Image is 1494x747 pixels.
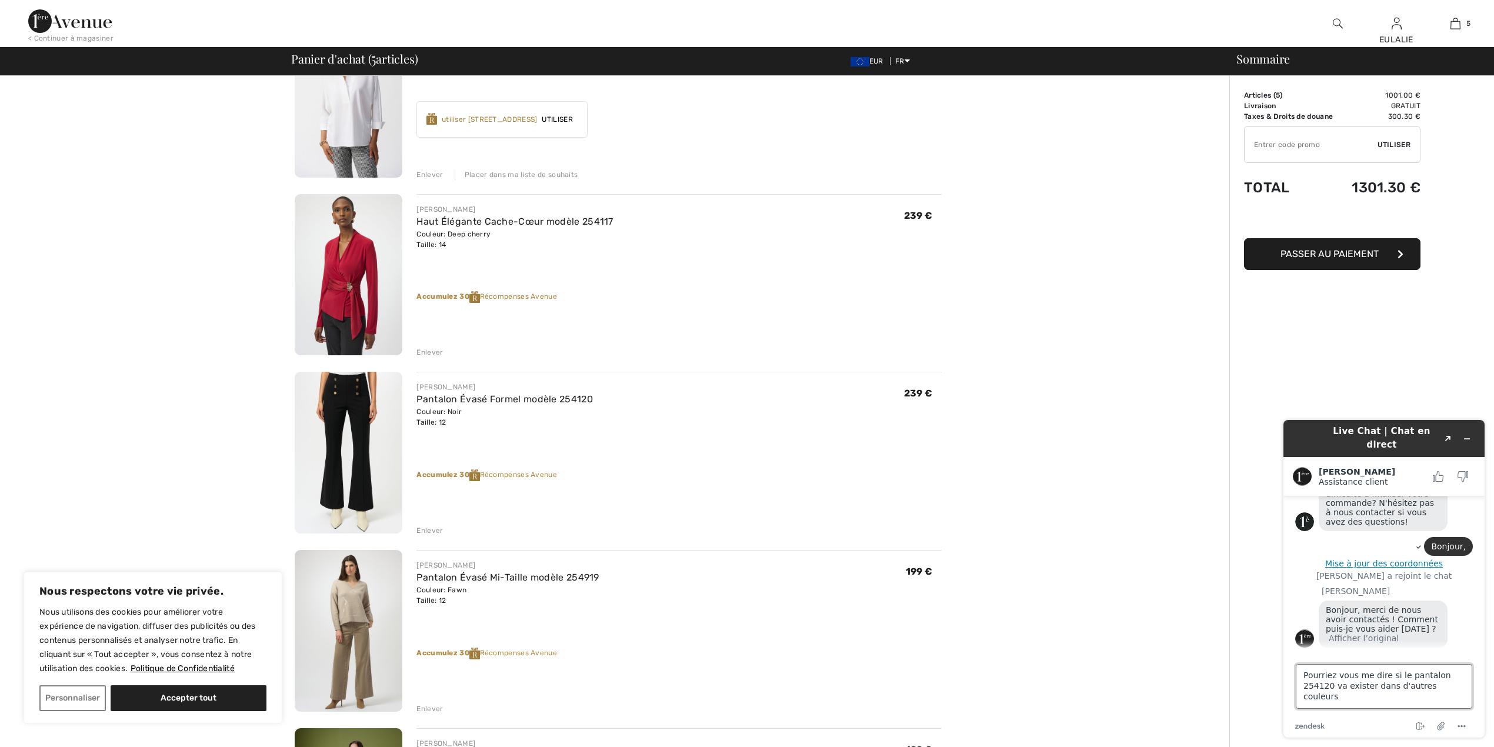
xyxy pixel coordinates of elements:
div: [PERSON_NAME] [416,560,599,571]
td: Total [1244,168,1343,208]
div: Couleur: Fawn Taille: 12 [416,585,599,606]
td: Taxes & Droits de douane [1244,111,1343,122]
div: Couleur: Noir Taille: 12 [416,406,593,428]
td: Articles ( ) [1244,90,1343,101]
img: Reward-Logo.svg [469,291,480,303]
img: Euro [851,57,869,66]
div: < Continuer à magasiner [28,33,114,44]
div: Sommaire [1222,53,1487,65]
input: Code promo [1245,127,1378,162]
img: 1ère Avenue [28,9,112,33]
span: 239 € [904,388,933,399]
div: Récompenses Avenue [416,469,942,481]
td: Gratuit [1343,101,1420,111]
a: Politique de Confidentialité [130,663,235,674]
button: Accepter tout [111,685,266,711]
p: Nous utilisons des cookies pour améliorer votre expérience de navigation, diffuser des publicités... [39,605,266,676]
img: Pantalon Évasé Formel modèle 254120 [295,372,402,533]
div: Récompenses Avenue [416,648,942,659]
td: 300.30 € [1343,111,1420,122]
button: Personnaliser [39,685,106,711]
div: utiliser [STREET_ADDRESS] [442,114,538,125]
span: Utiliser [537,114,577,125]
img: recherche [1333,16,1343,31]
img: Reward-Logo.svg [426,113,437,125]
td: 1301.30 € [1343,168,1420,208]
a: Haut Élégante Cache-Cœur modèle 254117 [416,216,613,227]
div: Enlever [416,347,443,358]
img: Mes infos [1392,16,1402,31]
span: 5 [1276,91,1280,99]
a: 5 [1426,16,1484,31]
span: 5 [371,50,376,65]
strong: Accumulez 30 [416,649,479,657]
strong: Accumulez 30 [416,471,479,479]
td: Livraison [1244,101,1343,111]
img: Pantalon Évasé Mi-Taille modèle 254919 [295,550,402,712]
div: Couleur: Deep cherry Taille: 14 [416,229,613,250]
img: Pull Boutonné Décontracté modèle 251948 [295,16,402,178]
div: [PERSON_NAME] [416,382,593,392]
strong: Accumulez 30 [416,292,479,301]
img: Reward-Logo.svg [469,648,480,659]
img: Mon panier [1450,16,1460,31]
span: Chat [26,8,50,19]
div: Récompenses Avenue [416,291,942,303]
div: [PERSON_NAME] [416,204,613,215]
div: Nous respectons votre vie privée. [24,572,282,723]
a: Pantalon Évasé Formel modèle 254120 [416,393,593,405]
div: Enlever [416,525,443,536]
div: EULALIE [1368,34,1425,46]
span: 239 € [904,210,933,221]
span: Utiliser [1378,139,1410,150]
img: Haut Élégante Cache-Cœur modèle 254117 [295,194,402,356]
span: Panier d'achat ( articles) [291,53,418,65]
iframe: Trouvez des informations supplémentaires ici [1274,411,1494,747]
span: 199 € [906,566,933,577]
div: Enlever [416,703,443,714]
span: 5 [1466,18,1470,29]
p: Nous respectons votre vie privée. [39,584,266,598]
div: Placer dans ma liste de souhaits [455,169,578,180]
a: Se connecter [1392,18,1402,29]
span: EUR [851,57,888,65]
span: Passer au paiement [1280,248,1379,259]
a: Pantalon Évasé Mi-Taille modèle 254919 [416,572,599,583]
button: Passer au paiement [1244,238,1420,270]
span: FR [895,57,910,65]
td: 1001.00 € [1343,90,1420,101]
iframe: PayPal [1244,208,1420,234]
div: Enlever [416,169,443,180]
img: Reward-Logo.svg [469,469,480,481]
